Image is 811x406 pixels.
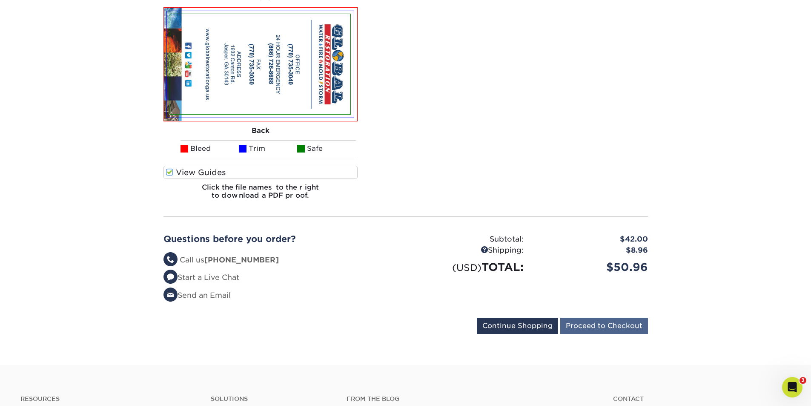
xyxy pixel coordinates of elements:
[163,166,358,179] label: View Guides
[406,234,530,245] div: Subtotal:
[800,377,806,384] span: 3
[406,259,530,275] div: TOTAL:
[163,291,231,299] a: Send an Email
[2,380,72,403] iframe: Google Customer Reviews
[530,259,654,275] div: $50.96
[530,234,654,245] div: $42.00
[163,234,399,244] h2: Questions before you order?
[477,318,558,334] input: Continue Shopping
[20,395,198,403] h4: Resources
[347,395,590,403] h4: From the Blog
[560,318,648,334] input: Proceed to Checkout
[297,140,355,157] li: Safe
[163,273,239,282] a: Start a Live Chat
[530,245,654,256] div: $8.96
[181,140,239,157] li: Bleed
[163,183,358,206] h6: Click the file names to the right to download a PDF proof.
[613,395,791,403] a: Contact
[163,255,399,266] li: Call us
[204,256,279,264] strong: [PHONE_NUMBER]
[782,377,802,397] iframe: Intercom live chat
[239,140,297,157] li: Trim
[406,245,530,256] div: Shipping:
[211,395,334,403] h4: Solutions
[163,121,358,140] div: Back
[452,262,481,273] small: (USD)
